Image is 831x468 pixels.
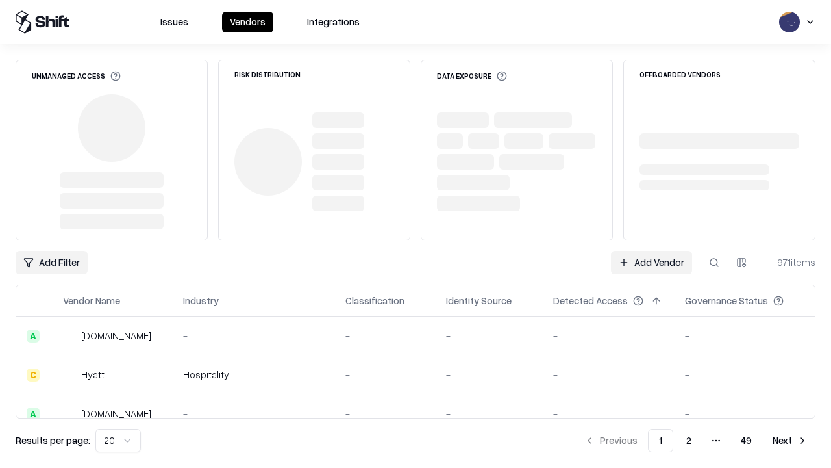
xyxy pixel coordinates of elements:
div: - [685,407,804,421]
button: Issues [153,12,196,32]
div: A [27,408,40,421]
div: - [183,407,325,421]
div: - [345,368,425,382]
div: 971 items [763,255,815,269]
div: Risk Distribution [234,71,301,78]
div: Hyatt [81,368,105,382]
div: Classification [345,294,404,307]
div: - [345,407,425,421]
div: [DOMAIN_NAME] [81,329,151,343]
div: - [446,368,532,382]
button: Add Filter [16,251,88,274]
nav: pagination [577,429,815,452]
img: intrado.com [63,330,76,343]
div: Governance Status [685,294,768,307]
div: - [345,329,425,343]
div: Offboarded Vendors [639,71,721,78]
button: Integrations [299,12,367,32]
div: - [183,329,325,343]
div: - [553,407,664,421]
div: Industry [183,294,219,307]
button: 2 [676,429,702,452]
div: Hospitality [183,368,325,382]
div: - [446,407,532,421]
div: - [446,329,532,343]
div: - [553,368,664,382]
button: Next [765,429,815,452]
button: 1 [648,429,673,452]
div: C [27,369,40,382]
button: 49 [730,429,762,452]
div: Data Exposure [437,71,507,81]
div: Identity Source [446,294,512,307]
div: - [685,368,804,382]
div: Vendor Name [63,294,120,307]
div: Detected Access [553,294,628,307]
div: [DOMAIN_NAME] [81,407,151,421]
img: Hyatt [63,369,76,382]
div: Unmanaged Access [32,71,121,81]
div: - [553,329,664,343]
div: A [27,330,40,343]
div: - [685,329,804,343]
img: primesec.co.il [63,408,76,421]
p: Results per page: [16,434,90,447]
a: Add Vendor [611,251,692,274]
button: Vendors [222,12,273,32]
